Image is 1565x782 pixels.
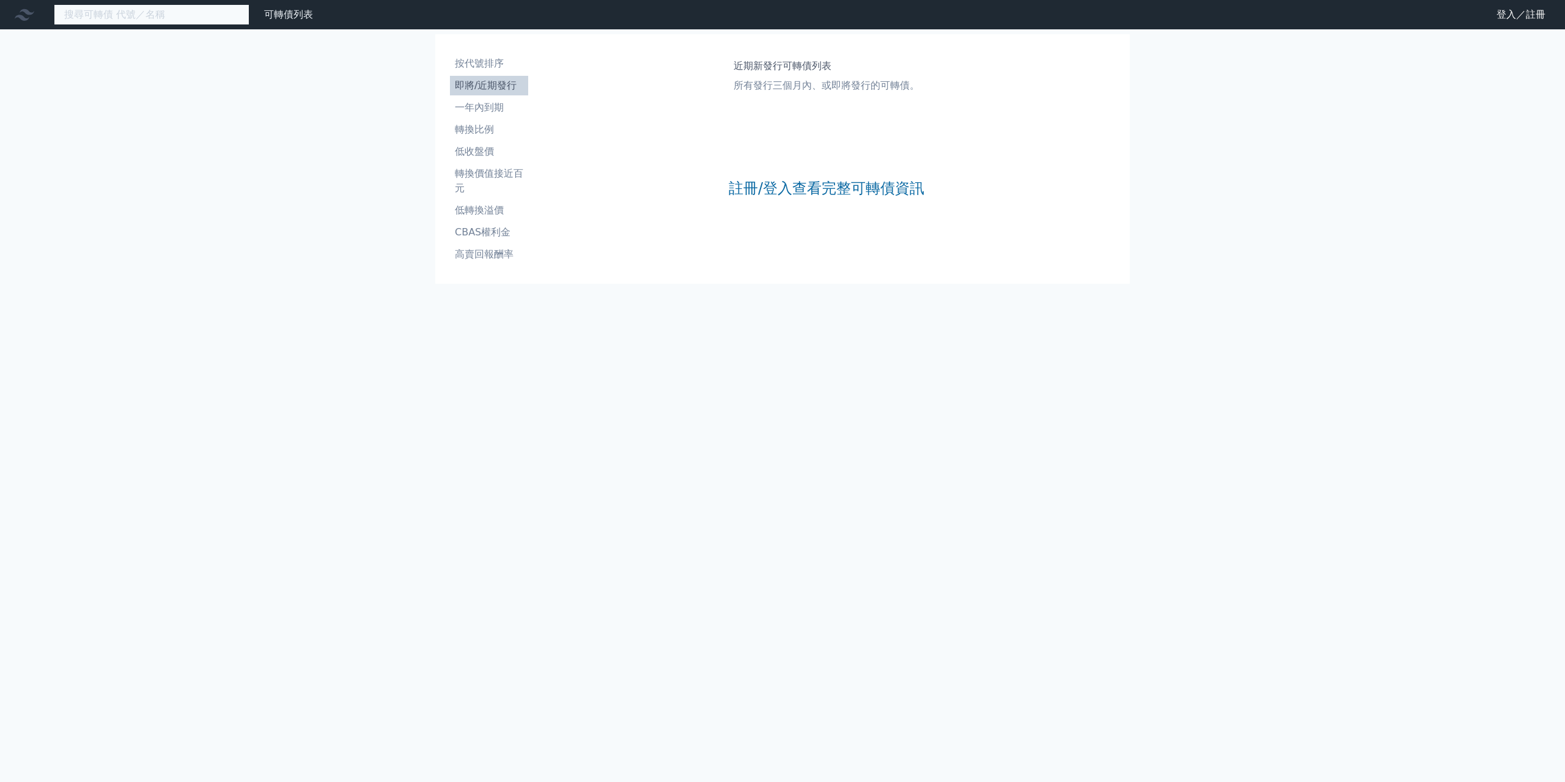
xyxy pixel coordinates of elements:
[450,100,528,115] li: 一年內到期
[729,179,924,198] a: 註冊/登入查看完整可轉債資訊
[450,78,528,93] li: 即將/近期發行
[450,54,528,73] a: 按代號排序
[450,120,528,139] a: 轉換比例
[450,203,528,218] li: 低轉換溢價
[450,122,528,137] li: 轉換比例
[450,56,528,71] li: 按代號排序
[264,9,313,20] a: 可轉債列表
[450,142,528,161] a: 低收盤價
[1487,5,1555,24] a: 登入／註冊
[734,78,919,93] p: 所有發行三個月內、或即將發行的可轉債。
[450,166,528,196] li: 轉換價值接近百元
[450,164,528,198] a: 轉換價值接近百元
[450,76,528,95] a: 即將/近期發行
[450,247,528,262] li: 高賣回報酬率
[450,98,528,117] a: 一年內到期
[450,245,528,264] a: 高賣回報酬率
[450,201,528,220] a: 低轉換溢價
[54,4,249,25] input: 搜尋可轉債 代號／名稱
[450,144,528,159] li: 低收盤價
[450,225,528,240] li: CBAS權利金
[734,59,919,73] h1: 近期新發行可轉債列表
[450,223,528,242] a: CBAS權利金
